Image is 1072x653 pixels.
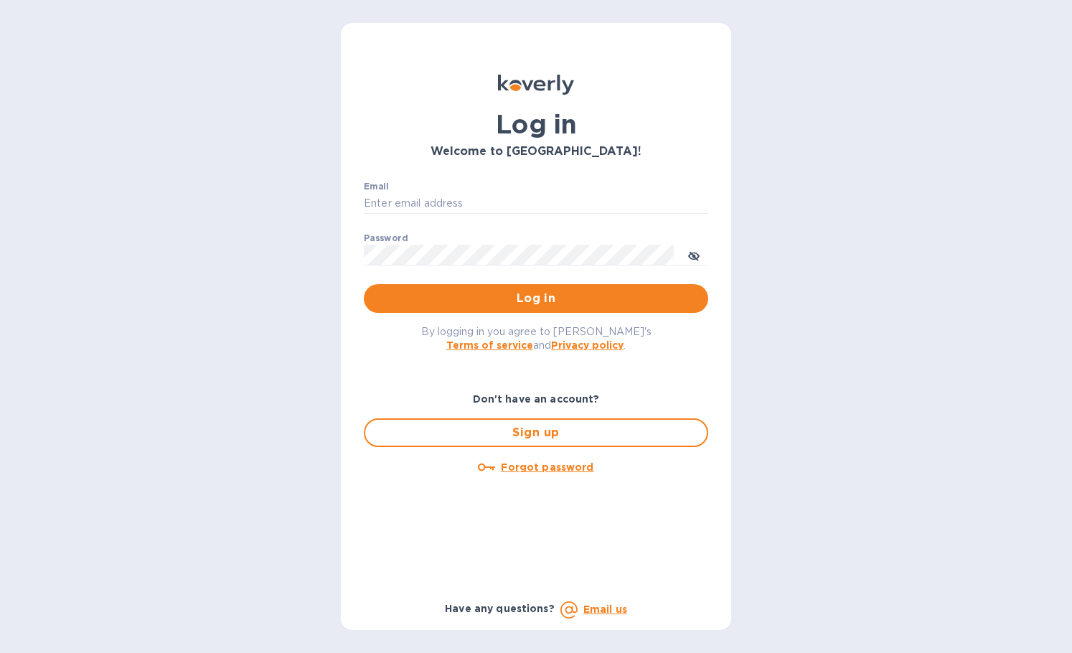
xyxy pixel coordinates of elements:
label: Email [364,182,389,191]
span: Log in [375,290,697,307]
a: Email us [583,603,627,615]
button: Sign up [364,418,708,447]
h1: Log in [364,109,708,139]
input: Enter email address [364,193,708,215]
a: Privacy policy [551,339,624,351]
label: Password [364,234,408,243]
button: Log in [364,284,708,313]
h3: Welcome to [GEOGRAPHIC_DATA]! [364,145,708,159]
a: Terms of service [446,339,533,351]
img: Koverly [498,75,574,95]
b: Have any questions? [445,603,555,614]
b: Don't have an account? [473,393,600,405]
u: Forgot password [501,461,593,473]
span: Sign up [377,424,695,441]
button: toggle password visibility [680,240,708,269]
span: By logging in you agree to [PERSON_NAME]'s and . [421,326,652,351]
